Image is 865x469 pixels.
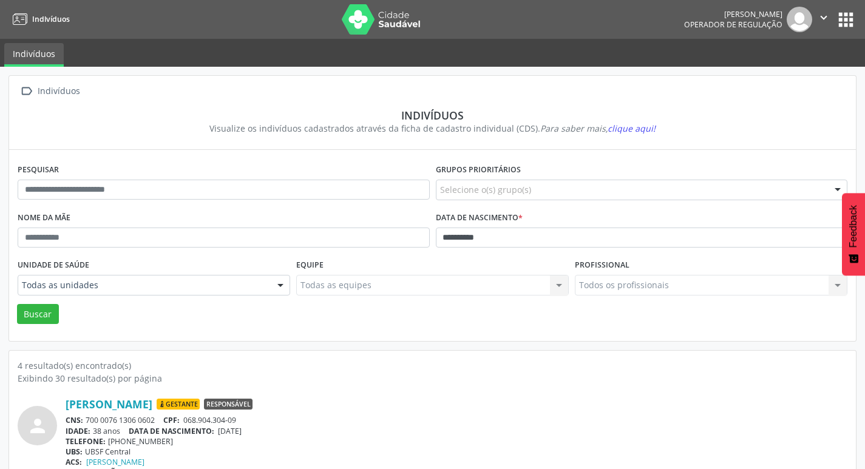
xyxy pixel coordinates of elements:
i: Para saber mais, [540,123,656,134]
a: Indivíduos [8,9,70,29]
div: 700 0076 1306 0602 [66,415,847,425]
label: Nome da mãe [18,209,70,228]
a: [PERSON_NAME] [66,397,152,411]
button: Feedback - Mostrar pesquisa [842,193,865,275]
img: img [787,7,812,32]
a: [PERSON_NAME] [86,457,144,467]
label: Unidade de saúde [18,256,89,275]
div: [PERSON_NAME] [684,9,782,19]
label: Equipe [296,256,324,275]
span: Responsável [204,399,253,410]
i:  [18,83,35,100]
div: UBSF Central [66,447,847,457]
span: 068.904.304-09 [183,415,236,425]
a: Indivíduos [4,43,64,67]
span: ACS: [66,457,82,467]
div: [PHONE_NUMBER] [66,436,847,447]
span: Selecione o(s) grupo(s) [440,183,531,196]
div: 4 resultado(s) encontrado(s) [18,359,847,372]
span: clique aqui! [608,123,656,134]
span: CPF: [163,415,180,425]
label: Profissional [575,256,629,275]
div: 38 anos [66,426,847,436]
button: Buscar [17,304,59,325]
div: Indivíduos [26,109,839,122]
span: Feedback [848,205,859,248]
span: DATA DE NASCIMENTO: [129,426,214,436]
div: Indivíduos [35,83,82,100]
a:  Indivíduos [18,83,82,100]
label: Data de nascimento [436,209,523,228]
div: Exibindo 30 resultado(s) por página [18,372,847,385]
button:  [812,7,835,32]
span: IDADE: [66,426,90,436]
label: Grupos prioritários [436,161,521,180]
button: apps [835,9,857,30]
span: Todas as unidades [22,279,265,291]
span: CNS: [66,415,83,425]
span: [DATE] [218,426,242,436]
label: Pesquisar [18,161,59,180]
i:  [817,11,830,24]
div: Visualize os indivíduos cadastrados através da ficha de cadastro individual (CDS). [26,122,839,135]
span: Indivíduos [32,14,70,24]
span: Operador de regulação [684,19,782,30]
span: Gestante [157,399,200,410]
span: UBS: [66,447,83,457]
span: TELEFONE: [66,436,106,447]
